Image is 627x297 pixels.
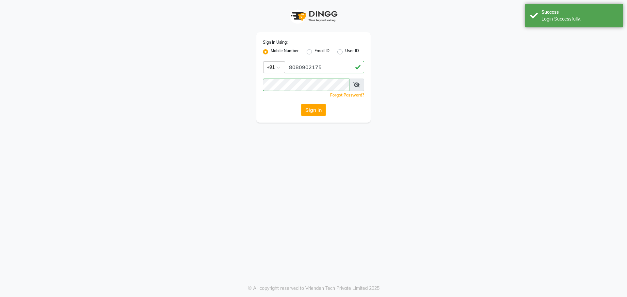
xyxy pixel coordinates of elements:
label: User ID [345,48,359,56]
input: Username [263,79,349,91]
a: Forgot Password? [330,93,364,97]
div: Success [541,9,618,16]
label: Sign In Using: [263,39,288,45]
img: logo1.svg [287,7,340,26]
input: Username [285,61,364,73]
button: Sign In [301,104,326,116]
label: Email ID [314,48,330,56]
label: Mobile Number [271,48,299,56]
div: Login Successfully. [541,16,618,22]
